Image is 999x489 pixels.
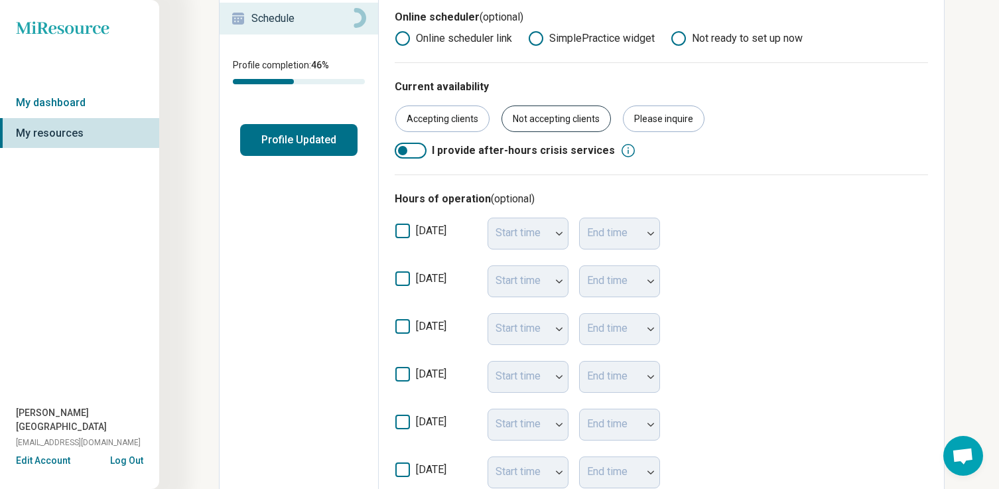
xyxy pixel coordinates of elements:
div: Please inquire [623,105,704,132]
span: [DATE] [416,415,446,428]
div: Accepting clients [395,105,490,132]
span: [DATE] [416,463,446,476]
button: Profile Updated [240,124,358,156]
span: [DATE] [416,368,446,380]
span: [DATE] [416,272,446,285]
span: I provide after-hours crisis services [432,143,615,159]
span: [EMAIL_ADDRESS][DOMAIN_NAME] [16,437,141,449]
p: Schedule [251,11,346,27]
a: Open chat [943,436,983,476]
label: Not ready to set up now [671,31,803,46]
a: Schedule [220,3,378,35]
button: Log Out [110,454,143,464]
span: (optional) [491,192,535,205]
span: 46 % [311,60,329,70]
p: Current availability [395,79,928,95]
div: Not accepting clients [501,105,611,132]
p: Online scheduler [395,9,928,31]
div: Profile completion [233,79,365,84]
label: Online scheduler link [395,31,512,46]
span: [PERSON_NAME] [GEOGRAPHIC_DATA] [16,406,159,434]
span: (optional) [480,11,523,23]
div: Profile completion: [220,50,378,92]
span: [DATE] [416,224,446,237]
button: Edit Account [16,454,70,468]
h3: Hours of operation [395,191,928,207]
label: SimplePractice widget [528,31,655,46]
span: [DATE] [416,320,446,332]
